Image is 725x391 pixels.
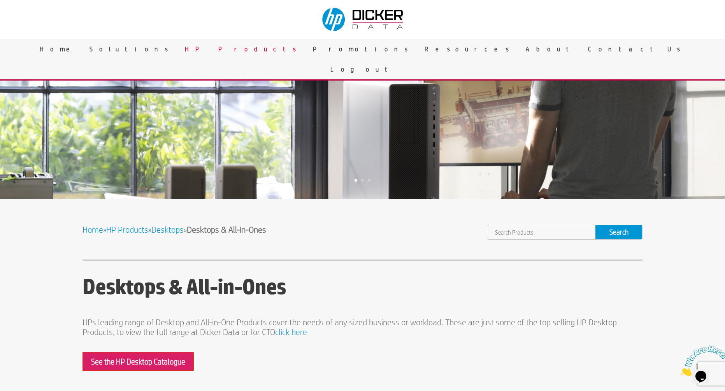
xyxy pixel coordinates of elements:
iframe: chat widget [677,342,725,379]
p: HPs leading range of Desktop and All-in-One Products cover the needs of any sized business or wor... [83,317,643,336]
a: Home [83,225,103,234]
strong: Desktops & All-in-Ones [187,225,266,234]
span: » » » [83,225,266,234]
a: 3 [368,179,370,182]
img: Chat attention grabber [3,3,51,34]
input: Search [595,225,642,239]
input: Search Products [487,225,595,239]
a: 2 [361,179,364,182]
a: Promotions [307,39,419,59]
a: HP Products [106,225,148,234]
a: Solutions [84,39,179,59]
a: Logout [325,59,401,79]
a: 1 [355,179,357,182]
a: See the HP Desktop Catalogue [83,352,194,371]
span: 1 [3,3,6,10]
a: Home [34,39,84,59]
a: About [520,39,582,59]
a: Desktops [151,225,184,234]
a: HP Products [179,39,307,59]
h1: Desktops & All-in-Ones [83,275,643,302]
a: Contact Us [582,39,691,59]
a: click here [275,327,307,337]
img: Dicker Data & HP [318,4,409,35]
a: Resources [419,39,520,59]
